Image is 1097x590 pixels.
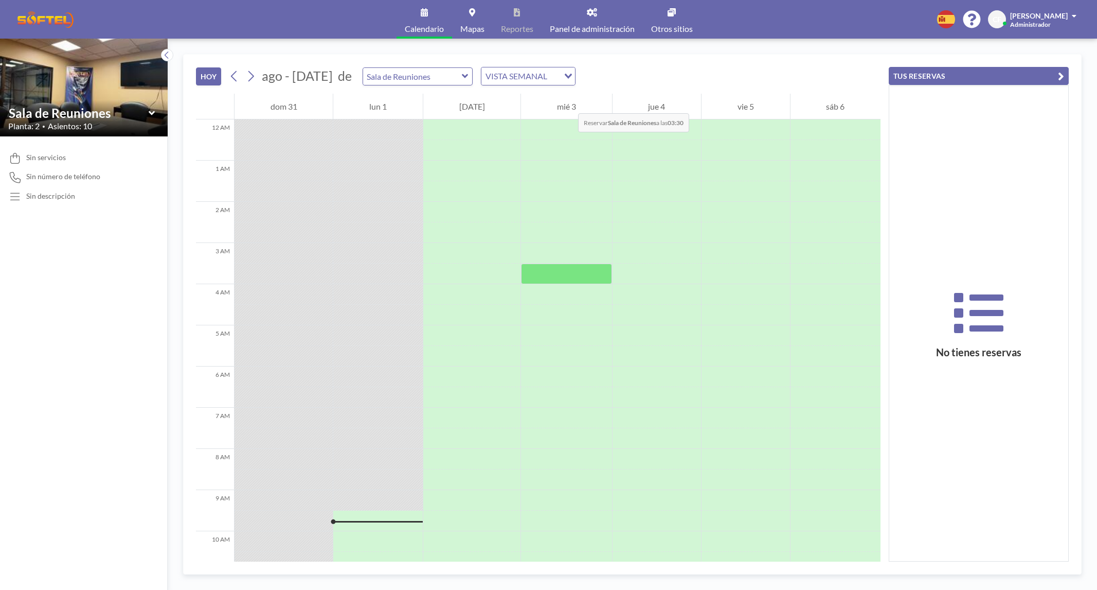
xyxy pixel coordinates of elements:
input: Sala de Reuniones [9,106,149,120]
div: sáb 6 [790,94,880,119]
span: Planta: 2 [8,121,40,131]
span: CF [993,15,1001,24]
button: TUS RESERVAS [889,67,1069,85]
div: 7 AM [196,408,234,449]
input: Sala de Reuniones [363,68,462,85]
span: ago - [DATE] [262,68,333,83]
span: [PERSON_NAME] [1010,11,1068,20]
div: 9 AM [196,490,234,531]
span: Reportes [501,25,533,33]
span: Calendario [405,25,444,33]
span: Sin número de teléfono [26,172,100,181]
b: Sala de Reuniones [608,119,656,127]
span: • [42,123,45,130]
div: 5 AM [196,325,234,367]
input: Search for option [550,70,558,83]
b: 03:30 [668,119,684,127]
div: 1 AM [196,161,234,202]
div: vie 5 [702,94,789,119]
span: de [338,68,352,84]
div: jue 4 [613,94,701,119]
div: 3 AM [196,243,234,284]
div: dom 31 [235,94,333,119]
div: 6 AM [196,367,234,408]
div: 2 AM [196,202,234,243]
span: VISTA SEMANAL [483,70,549,83]
span: Asientos: 10 [48,121,92,131]
div: [DATE] [423,94,520,119]
span: Administrador [1010,21,1051,28]
span: Sin servicios [26,153,66,162]
div: mié 3 [521,94,612,119]
div: 4 AM [196,284,234,325]
div: 10 AM [196,531,234,572]
h3: No tienes reservas [889,346,1068,359]
span: Reservar a las [578,113,689,132]
div: 8 AM [196,449,234,490]
span: Panel de administración [550,25,635,33]
div: 12 AM [196,119,234,161]
img: organization-logo [16,9,75,30]
button: HOY [196,67,221,85]
div: Search for option [481,67,575,85]
span: Mapas [460,25,484,33]
div: lun 1 [333,94,422,119]
span: Otros sitios [651,25,693,33]
div: Sin descripción [26,192,75,201]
